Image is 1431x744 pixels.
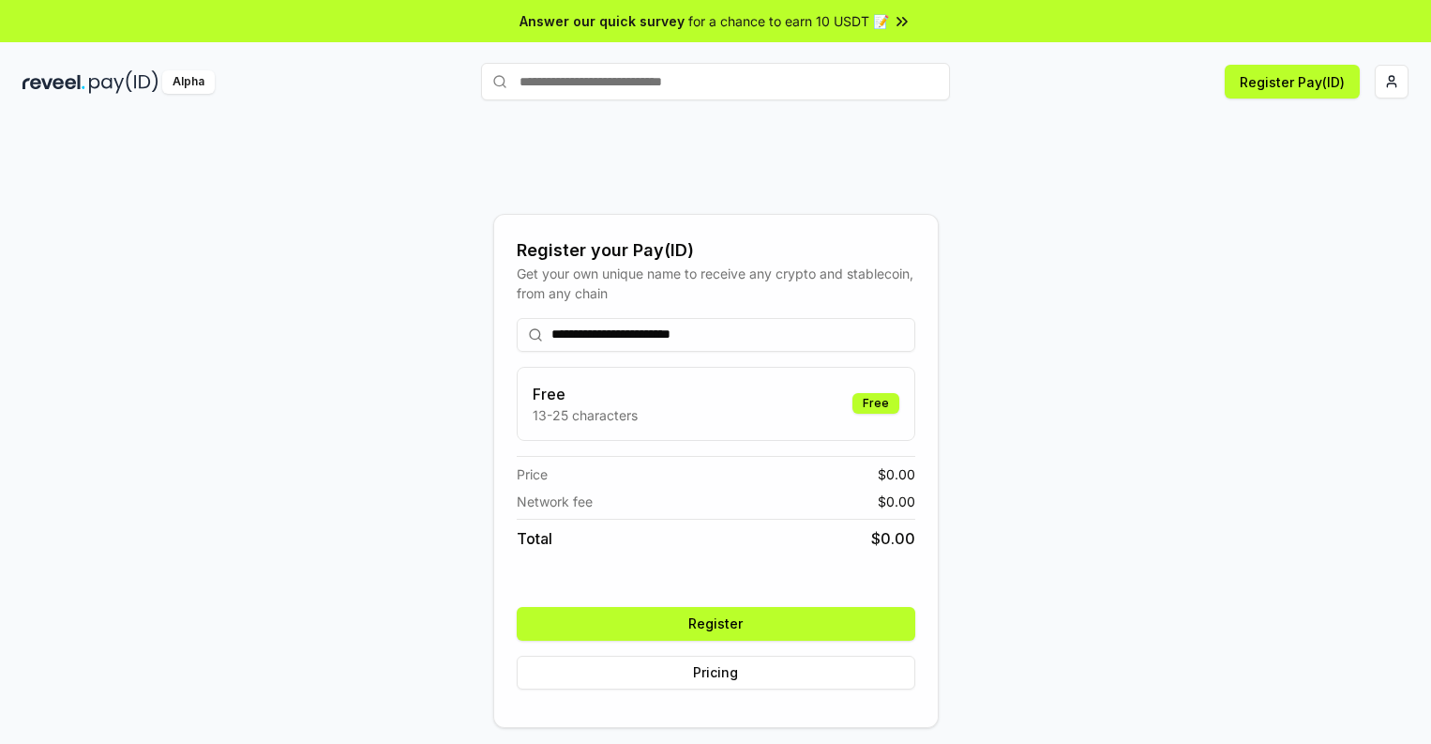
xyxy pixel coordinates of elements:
[520,11,685,31] span: Answer our quick survey
[533,405,638,425] p: 13-25 characters
[23,70,85,94] img: reveel_dark
[1225,65,1360,99] button: Register Pay(ID)
[517,464,548,484] span: Price
[688,11,889,31] span: for a chance to earn 10 USDT 📝
[162,70,215,94] div: Alpha
[533,383,638,405] h3: Free
[517,607,915,641] button: Register
[878,464,915,484] span: $ 0.00
[517,656,915,690] button: Pricing
[89,70,158,94] img: pay_id
[517,264,915,303] div: Get your own unique name to receive any crypto and stablecoin, from any chain
[517,492,593,511] span: Network fee
[871,527,915,550] span: $ 0.00
[517,527,552,550] span: Total
[852,393,899,414] div: Free
[517,237,915,264] div: Register your Pay(ID)
[878,492,915,511] span: $ 0.00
